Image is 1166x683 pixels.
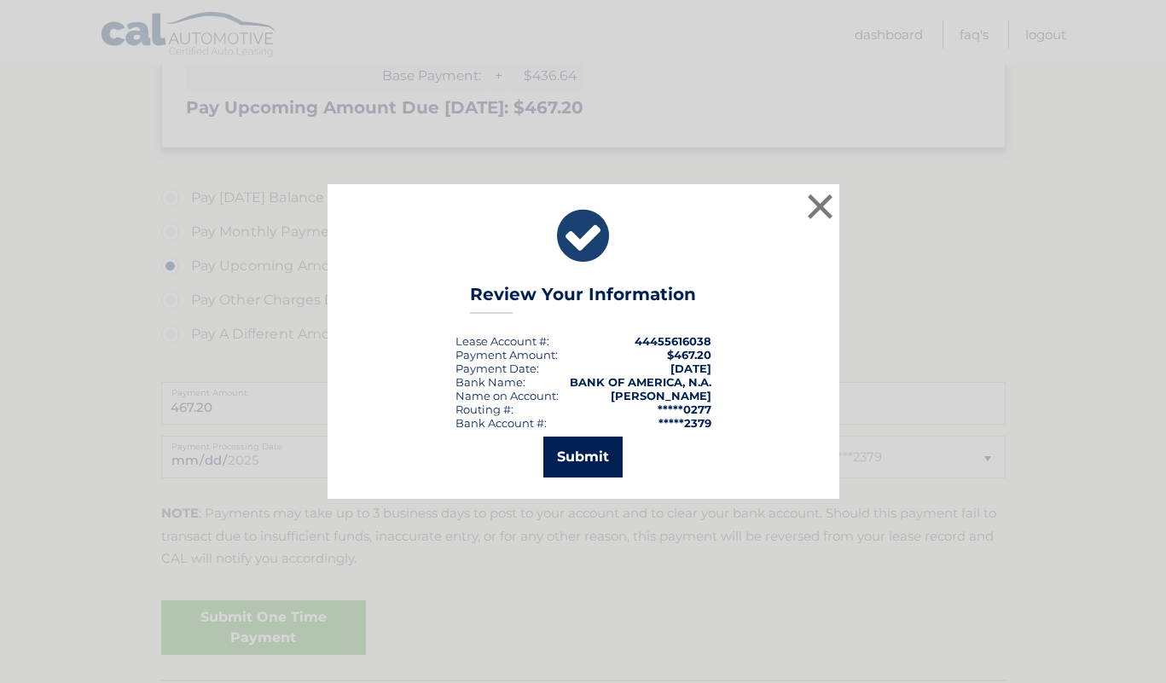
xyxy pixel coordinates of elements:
[803,189,838,223] button: ×
[455,402,513,416] div: Routing #:
[635,334,711,348] strong: 44455616038
[470,284,696,314] h3: Review Your Information
[543,437,623,478] button: Submit
[670,362,711,375] span: [DATE]
[455,348,558,362] div: Payment Amount:
[455,416,547,430] div: Bank Account #:
[570,375,711,389] strong: BANK OF AMERICA, N.A.
[455,389,559,402] div: Name on Account:
[455,375,525,389] div: Bank Name:
[667,348,711,362] span: $467.20
[455,362,539,375] div: :
[455,362,537,375] span: Payment Date
[611,389,711,402] strong: [PERSON_NAME]
[455,334,549,348] div: Lease Account #:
